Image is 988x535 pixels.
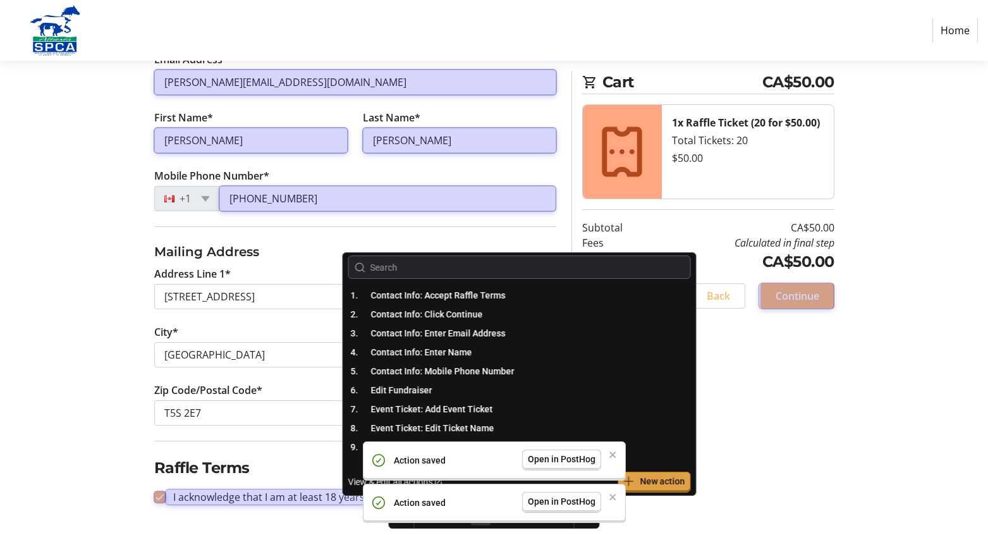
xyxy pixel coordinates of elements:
[154,110,213,125] label: First Name*
[582,235,655,250] td: Fees
[655,235,834,250] td: Calculated in final step
[154,168,269,183] label: Mobile Phone Number*
[154,284,348,309] input: Address
[363,110,420,125] label: Last Name*
[762,71,834,94] span: CA$50.00
[154,342,348,367] input: City
[707,288,730,304] span: Back
[154,242,556,261] h3: Mailing Address
[582,220,655,235] td: Subtotal
[760,283,834,309] button: Continue
[672,151,824,166] div: $50.00
[154,457,556,479] h2: Raffle Terms
[154,266,231,281] label: Address Line 1*
[692,283,745,309] button: Back
[154,400,348,426] input: Zip or Postal Code
[602,71,762,94] span: Cart
[10,5,100,56] img: Alberta SPCA's Logo
[154,324,178,340] label: City*
[582,250,655,273] td: Total
[154,383,262,398] label: Zip Code/Postal Code*
[932,18,978,42] a: Home
[655,220,834,235] td: CA$50.00
[655,250,834,273] td: CA$50.00
[672,116,820,130] strong: 1x Raffle Ticket (20 for $50.00)
[672,133,824,148] div: Total Tickets: 20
